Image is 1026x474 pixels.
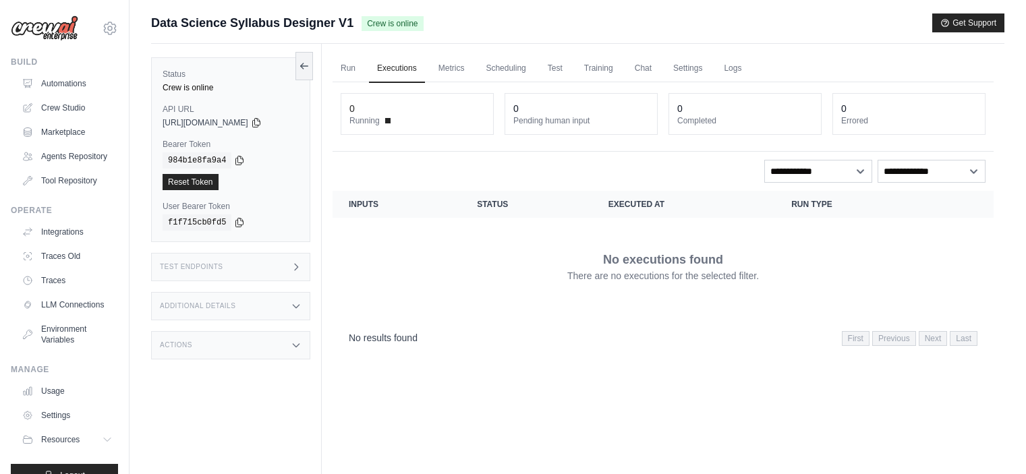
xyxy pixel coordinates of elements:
[677,115,813,126] dt: Completed
[349,115,380,126] span: Running
[513,102,519,115] div: 0
[16,318,118,351] a: Environment Variables
[163,69,299,80] label: Status
[950,331,977,346] span: Last
[567,269,759,283] p: There are no executions for the selected filter.
[163,117,248,128] span: [URL][DOMAIN_NAME]
[16,405,118,426] a: Settings
[163,104,299,115] label: API URL
[163,152,231,169] code: 984b1e8fa9a4
[842,331,977,346] nav: Pagination
[160,302,235,310] h3: Additional Details
[333,191,994,355] section: Crew executions table
[16,221,118,243] a: Integrations
[333,320,994,355] nav: Pagination
[677,102,683,115] div: 0
[461,191,592,218] th: Status
[333,191,461,218] th: Inputs
[349,102,355,115] div: 0
[11,364,118,375] div: Manage
[151,13,353,32] span: Data Science Syllabus Designer V1
[775,191,927,218] th: Run Type
[163,174,219,190] a: Reset Token
[540,55,571,83] a: Test
[11,16,78,41] img: Logo
[16,429,118,450] button: Resources
[362,16,423,31] span: Crew is online
[513,115,649,126] dt: Pending human input
[349,331,418,345] p: No results found
[163,139,299,150] label: Bearer Token
[16,245,118,267] a: Traces Old
[665,55,710,83] a: Settings
[11,205,118,216] div: Operate
[841,102,847,115] div: 0
[932,13,1004,32] button: Get Support
[16,380,118,402] a: Usage
[919,331,948,346] span: Next
[16,121,118,143] a: Marketplace
[369,55,425,83] a: Executions
[603,250,723,269] p: No executions found
[841,115,977,126] dt: Errored
[333,55,364,83] a: Run
[11,57,118,67] div: Build
[627,55,660,83] a: Chat
[16,270,118,291] a: Traces
[716,55,749,83] a: Logs
[160,263,223,271] h3: Test Endpoints
[163,201,299,212] label: User Bearer Token
[872,331,916,346] span: Previous
[16,170,118,191] a: Tool Repository
[842,331,870,346] span: First
[576,55,621,83] a: Training
[430,55,473,83] a: Metrics
[160,341,192,349] h3: Actions
[478,55,534,83] a: Scheduling
[16,146,118,167] a: Agents Repository
[16,73,118,94] a: Automations
[16,294,118,316] a: LLM Connections
[163,82,299,93] div: Crew is online
[163,214,231,231] code: f1f715cb0fd5
[16,97,118,119] a: Crew Studio
[592,191,775,218] th: Executed at
[41,434,80,445] span: Resources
